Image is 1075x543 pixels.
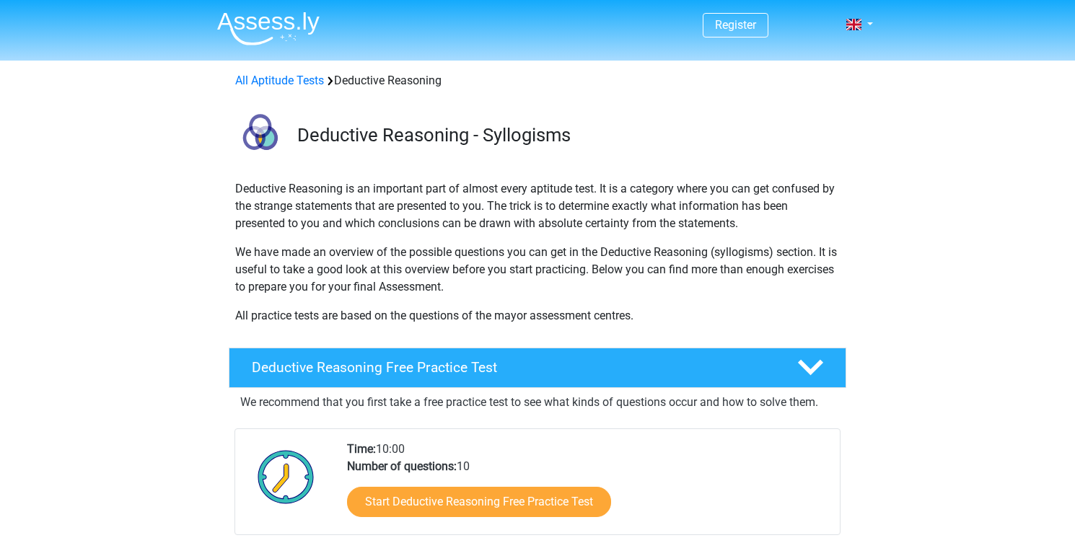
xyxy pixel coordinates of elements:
[252,359,774,376] h4: Deductive Reasoning Free Practice Test
[235,244,840,296] p: We have made an overview of the possible questions you can get in the Deductive Reasoning (syllog...
[229,107,291,168] img: deductive reasoning
[235,180,840,232] p: Deductive Reasoning is an important part of almost every aptitude test. It is a category where yo...
[240,394,835,411] p: We recommend that you first take a free practice test to see what kinds of questions occur and ho...
[229,72,846,89] div: Deductive Reasoning
[297,124,835,146] h3: Deductive Reasoning - Syllogisms
[250,441,322,513] img: Clock
[347,487,611,517] a: Start Deductive Reasoning Free Practice Test
[347,442,376,456] b: Time:
[715,18,756,32] a: Register
[235,74,324,87] a: All Aptitude Tests
[336,441,839,534] div: 10:00 10
[347,459,457,473] b: Number of questions:
[223,348,852,388] a: Deductive Reasoning Free Practice Test
[235,307,840,325] p: All practice tests are based on the questions of the mayor assessment centres.
[217,12,320,45] img: Assessly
